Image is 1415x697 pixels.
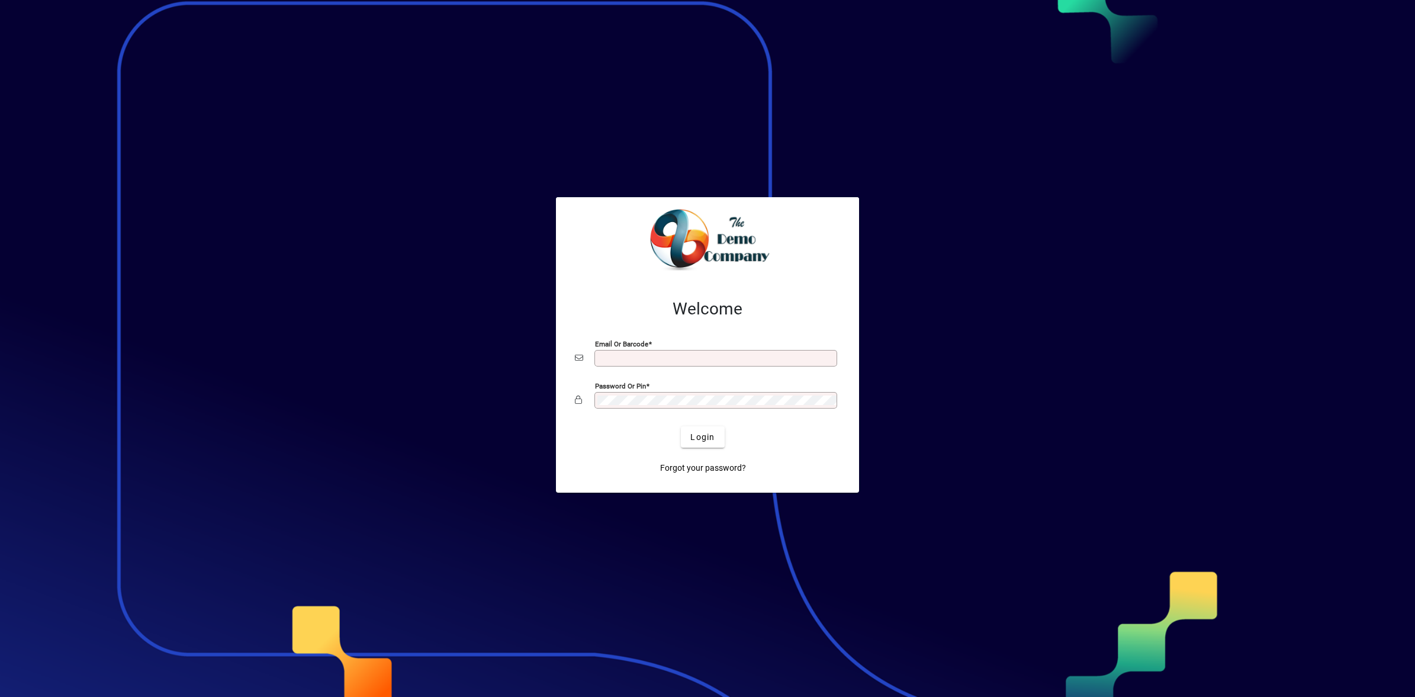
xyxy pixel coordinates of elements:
[575,299,840,319] h2: Welcome
[655,457,751,478] a: Forgot your password?
[595,340,648,348] mat-label: Email or Barcode
[660,462,746,474] span: Forgot your password?
[595,382,646,390] mat-label: Password or Pin
[690,431,715,444] span: Login
[681,426,724,448] button: Login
